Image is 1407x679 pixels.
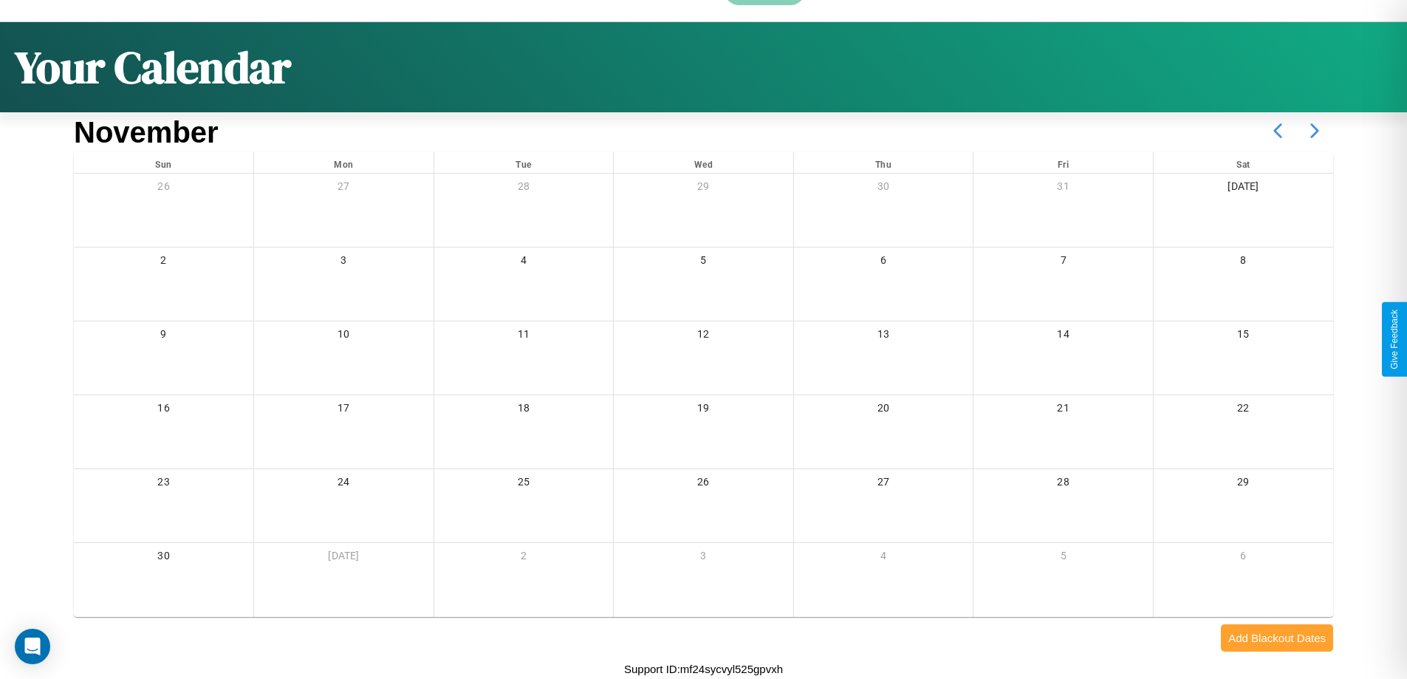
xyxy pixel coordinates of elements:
[614,469,793,499] div: 26
[254,395,434,426] div: 17
[1154,321,1333,352] div: 15
[1154,543,1333,573] div: 6
[15,37,291,98] h1: Your Calendar
[254,152,434,173] div: Mon
[1154,469,1333,499] div: 29
[614,152,793,173] div: Wed
[434,174,614,204] div: 28
[1154,395,1333,426] div: 22
[254,469,434,499] div: 24
[74,174,253,204] div: 26
[794,248,973,278] div: 6
[973,543,1153,573] div: 5
[74,152,253,173] div: Sun
[74,469,253,499] div: 23
[74,116,219,149] h2: November
[973,152,1153,173] div: Fri
[254,248,434,278] div: 3
[614,248,793,278] div: 5
[973,321,1153,352] div: 14
[794,321,973,352] div: 13
[794,174,973,204] div: 30
[973,395,1153,426] div: 21
[973,248,1153,278] div: 7
[614,395,793,426] div: 19
[434,248,614,278] div: 4
[434,469,614,499] div: 25
[434,321,614,352] div: 11
[254,174,434,204] div: 27
[434,543,614,573] div: 2
[254,321,434,352] div: 10
[794,152,973,173] div: Thu
[74,395,253,426] div: 16
[434,395,614,426] div: 18
[434,152,614,173] div: Tue
[1154,174,1333,204] div: [DATE]
[1154,152,1333,173] div: Sat
[794,469,973,499] div: 27
[1154,248,1333,278] div: 8
[1389,310,1400,369] div: Give Feedback
[254,543,434,573] div: [DATE]
[74,321,253,352] div: 9
[74,543,253,573] div: 30
[794,395,973,426] div: 20
[973,469,1153,499] div: 28
[15,629,50,664] div: Open Intercom Messenger
[614,321,793,352] div: 12
[74,248,253,278] div: 2
[794,543,973,573] div: 4
[624,659,783,679] p: Support ID: mf24sycvyl525gpvxh
[614,543,793,573] div: 3
[1221,624,1333,652] button: Add Blackout Dates
[973,174,1153,204] div: 31
[614,174,793,204] div: 29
